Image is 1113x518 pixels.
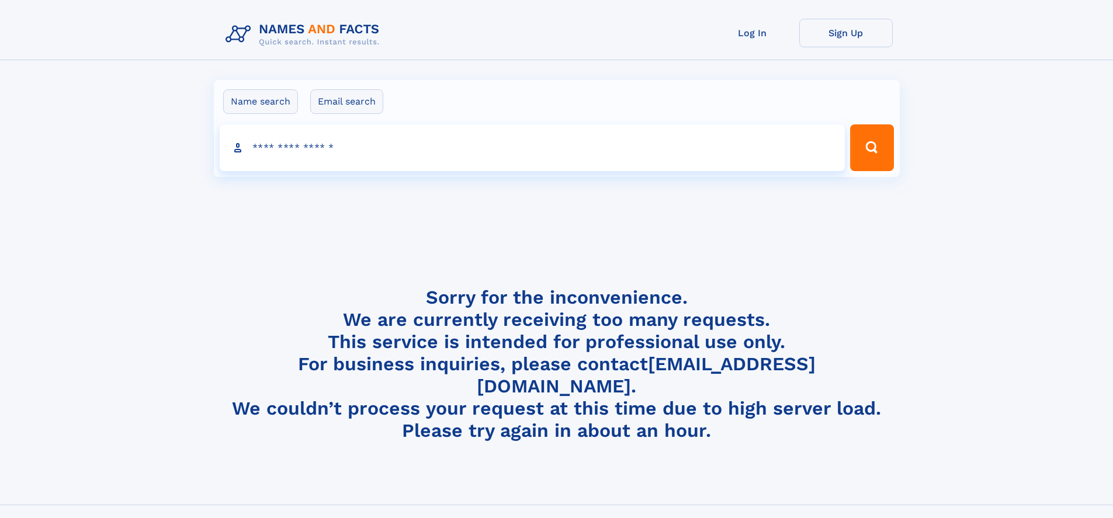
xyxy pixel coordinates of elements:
[221,19,389,50] img: Logo Names and Facts
[221,286,893,442] h4: Sorry for the inconvenience. We are currently receiving too many requests. This service is intend...
[220,124,845,171] input: search input
[477,353,816,397] a: [EMAIL_ADDRESS][DOMAIN_NAME]
[850,124,893,171] button: Search Button
[310,89,383,114] label: Email search
[706,19,799,47] a: Log In
[799,19,893,47] a: Sign Up
[223,89,298,114] label: Name search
